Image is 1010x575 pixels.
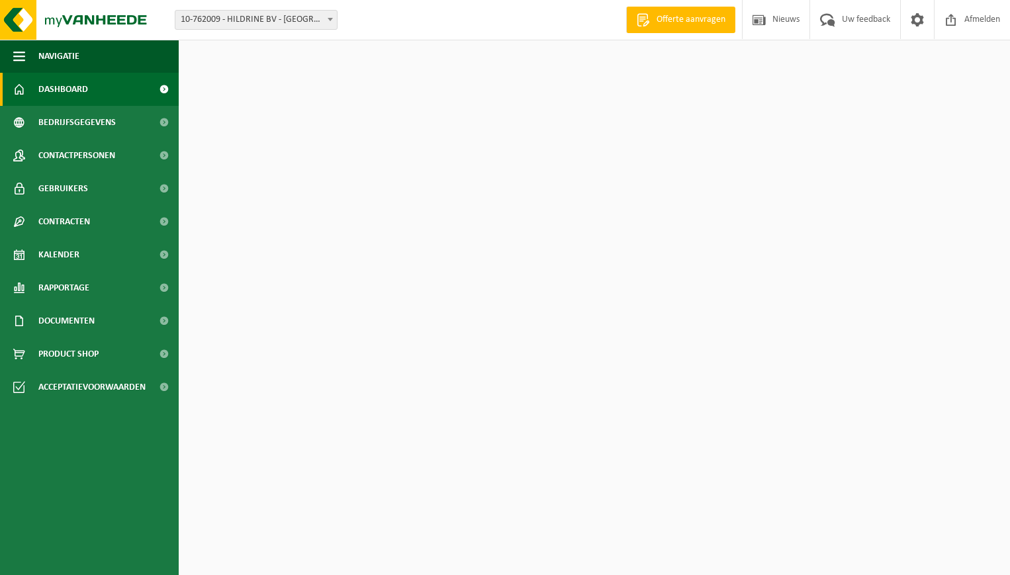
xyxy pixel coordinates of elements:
[38,172,88,205] span: Gebruikers
[38,238,79,271] span: Kalender
[175,11,337,29] span: 10-762009 - HILDRINE BV - KORTRIJK
[38,337,99,371] span: Product Shop
[38,205,90,238] span: Contracten
[38,371,146,404] span: Acceptatievoorwaarden
[653,13,729,26] span: Offerte aanvragen
[38,40,79,73] span: Navigatie
[175,10,338,30] span: 10-762009 - HILDRINE BV - KORTRIJK
[626,7,735,33] a: Offerte aanvragen
[38,106,116,139] span: Bedrijfsgegevens
[38,139,115,172] span: Contactpersonen
[38,73,88,106] span: Dashboard
[38,304,95,337] span: Documenten
[38,271,89,304] span: Rapportage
